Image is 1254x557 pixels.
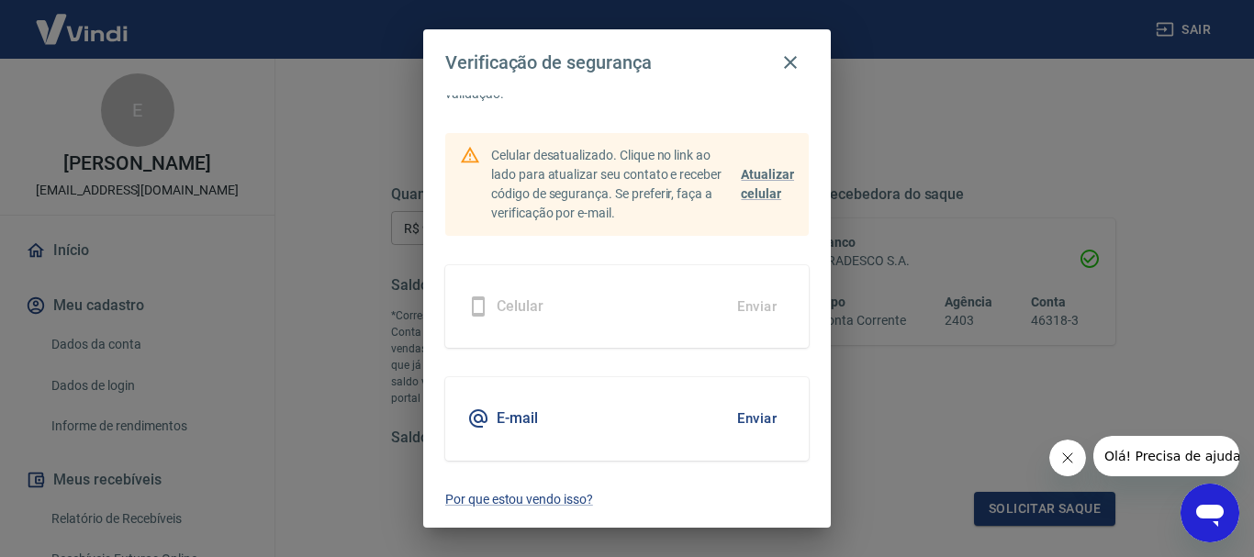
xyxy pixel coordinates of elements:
p: Celular desatualizado. Clique no link ao lado para atualizar seu contato e receber código de segu... [491,146,733,223]
h5: E-mail [497,409,538,428]
span: Olá! Precisa de ajuda? [11,13,154,28]
iframe: Mensagem da empresa [1093,436,1239,476]
iframe: Botão para abrir a janela de mensagens [1181,484,1239,542]
a: Por que estou vendo isso? [445,490,809,509]
span: Atualizar celular [741,167,794,201]
button: Enviar [727,399,787,438]
iframe: Fechar mensagem [1049,440,1086,476]
a: Atualizar celular [741,165,794,204]
h4: Verificação de segurança [445,51,652,73]
h5: Celular [497,297,543,316]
